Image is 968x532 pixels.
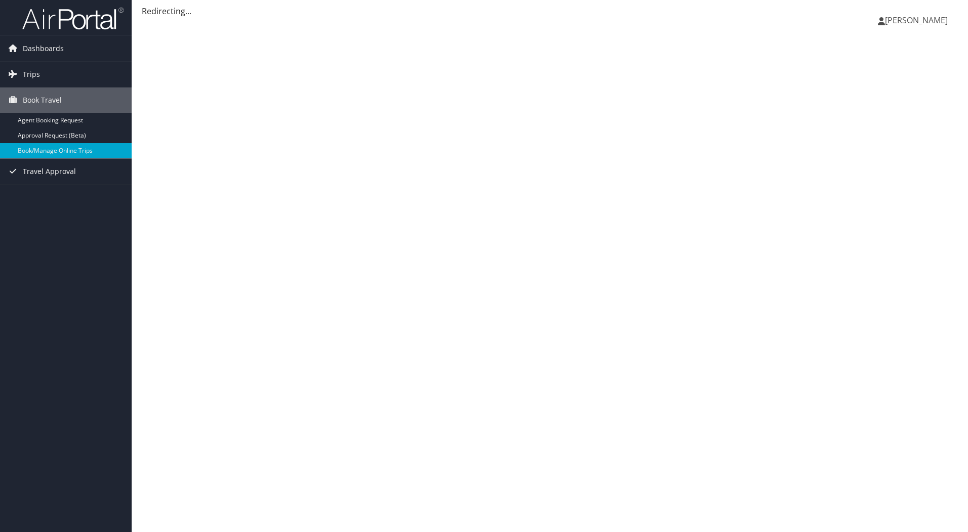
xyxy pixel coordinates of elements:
[885,15,948,26] span: [PERSON_NAME]
[23,62,40,87] span: Trips
[23,36,64,61] span: Dashboards
[23,87,62,113] span: Book Travel
[878,5,958,35] a: [PERSON_NAME]
[23,159,76,184] span: Travel Approval
[142,5,958,17] div: Redirecting...
[22,7,124,30] img: airportal-logo.png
